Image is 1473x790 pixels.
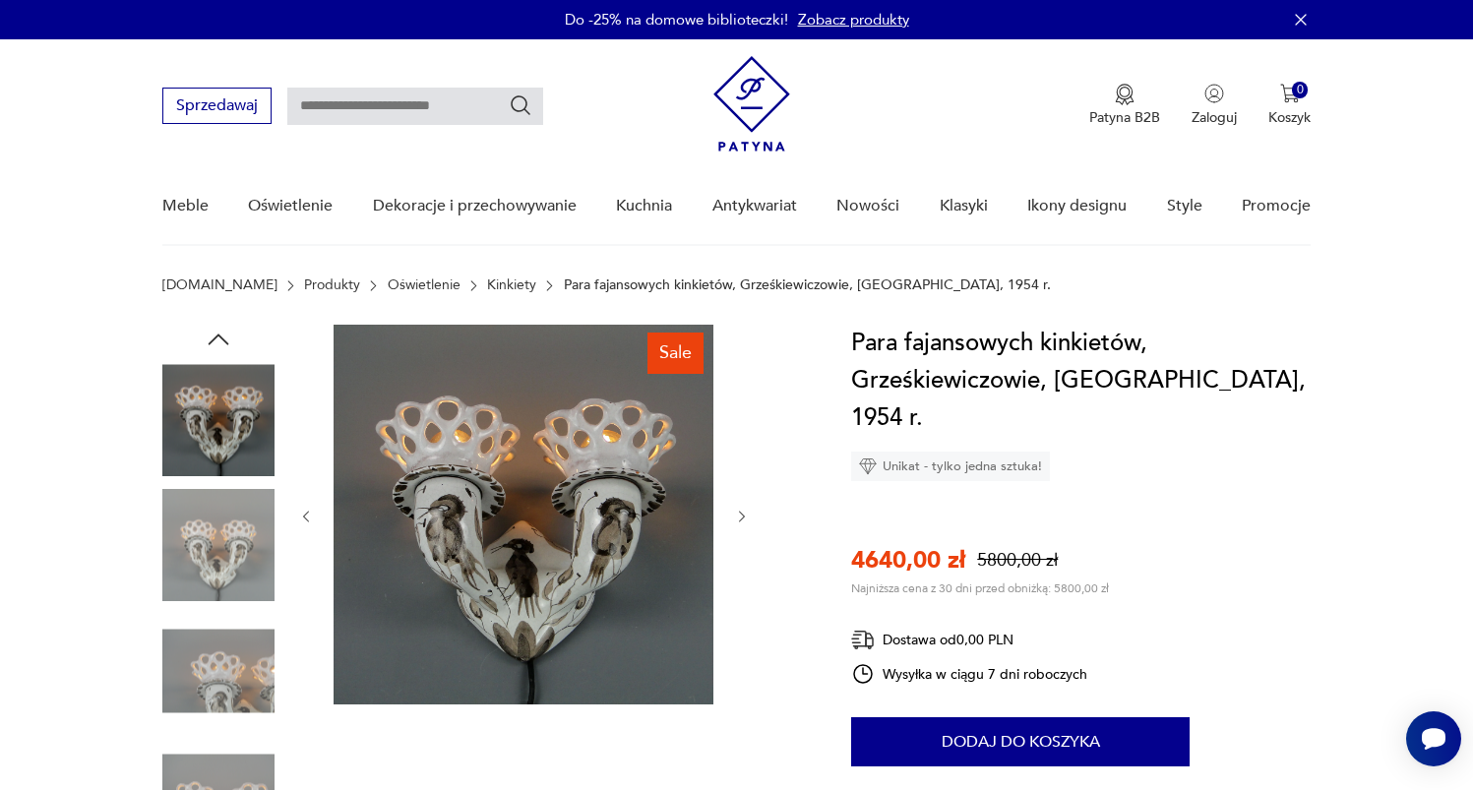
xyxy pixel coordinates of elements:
button: Dodaj do koszyka [851,717,1190,766]
iframe: Smartsupp widget button [1406,711,1461,766]
h1: Para fajansowych kinkietów, Grześkiewiczowie, [GEOGRAPHIC_DATA], 1954 r. [851,325,1311,437]
a: Zobacz produkty [798,10,909,30]
p: Patyna B2B [1089,108,1160,127]
img: Ikona diamentu [859,457,877,475]
a: Promocje [1242,168,1311,244]
a: Kinkiety [487,277,536,293]
div: Wysyłka w ciągu 7 dni roboczych [851,662,1087,686]
img: Zdjęcie produktu Para fajansowych kinkietów, Grześkiewiczowie, Polska, 1954 r. [162,364,275,476]
button: 0Koszyk [1268,84,1311,127]
img: Ikona dostawy [851,628,875,652]
img: Ikona koszyka [1280,84,1300,103]
a: Meble [162,168,209,244]
button: Szukaj [509,93,532,117]
a: Antykwariat [712,168,797,244]
a: Produkty [304,277,360,293]
a: Dekoracje i przechowywanie [373,168,577,244]
button: Sprzedawaj [162,88,272,124]
div: 0 [1292,82,1309,98]
div: Sale [647,333,704,374]
p: Koszyk [1268,108,1311,127]
p: Do -25% na domowe biblioteczki! [565,10,788,30]
p: Zaloguj [1192,108,1237,127]
a: Style [1167,168,1202,244]
img: Patyna - sklep z meblami i dekoracjami vintage [713,56,790,152]
div: Unikat - tylko jedna sztuka! [851,452,1050,481]
img: Zdjęcie produktu Para fajansowych kinkietów, Grześkiewiczowie, Polska, 1954 r. [162,615,275,727]
button: Zaloguj [1192,84,1237,127]
a: Sprzedawaj [162,100,272,114]
a: Kuchnia [616,168,672,244]
a: Nowości [836,168,899,244]
div: Dostawa od 0,00 PLN [851,628,1087,652]
a: Ikona medaluPatyna B2B [1089,84,1160,127]
a: Oświetlenie [248,168,333,244]
img: Zdjęcie produktu Para fajansowych kinkietów, Grześkiewiczowie, Polska, 1954 r. [162,490,275,602]
p: 5800,00 zł [977,548,1058,573]
button: Patyna B2B [1089,84,1160,127]
p: Para fajansowych kinkietów, Grześkiewiczowie, [GEOGRAPHIC_DATA], 1954 r. [564,277,1051,293]
a: [DOMAIN_NAME] [162,277,277,293]
img: Zdjęcie produktu Para fajansowych kinkietów, Grześkiewiczowie, Polska, 1954 r. [334,325,713,704]
p: Najniższa cena z 30 dni przed obniżką: 5800,00 zł [851,580,1109,596]
a: Klasyki [940,168,988,244]
img: Ikona medalu [1115,84,1135,105]
a: Ikony designu [1027,168,1127,244]
img: Ikonka użytkownika [1204,84,1224,103]
p: 4640,00 zł [851,544,965,577]
a: Oświetlenie [388,277,460,293]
